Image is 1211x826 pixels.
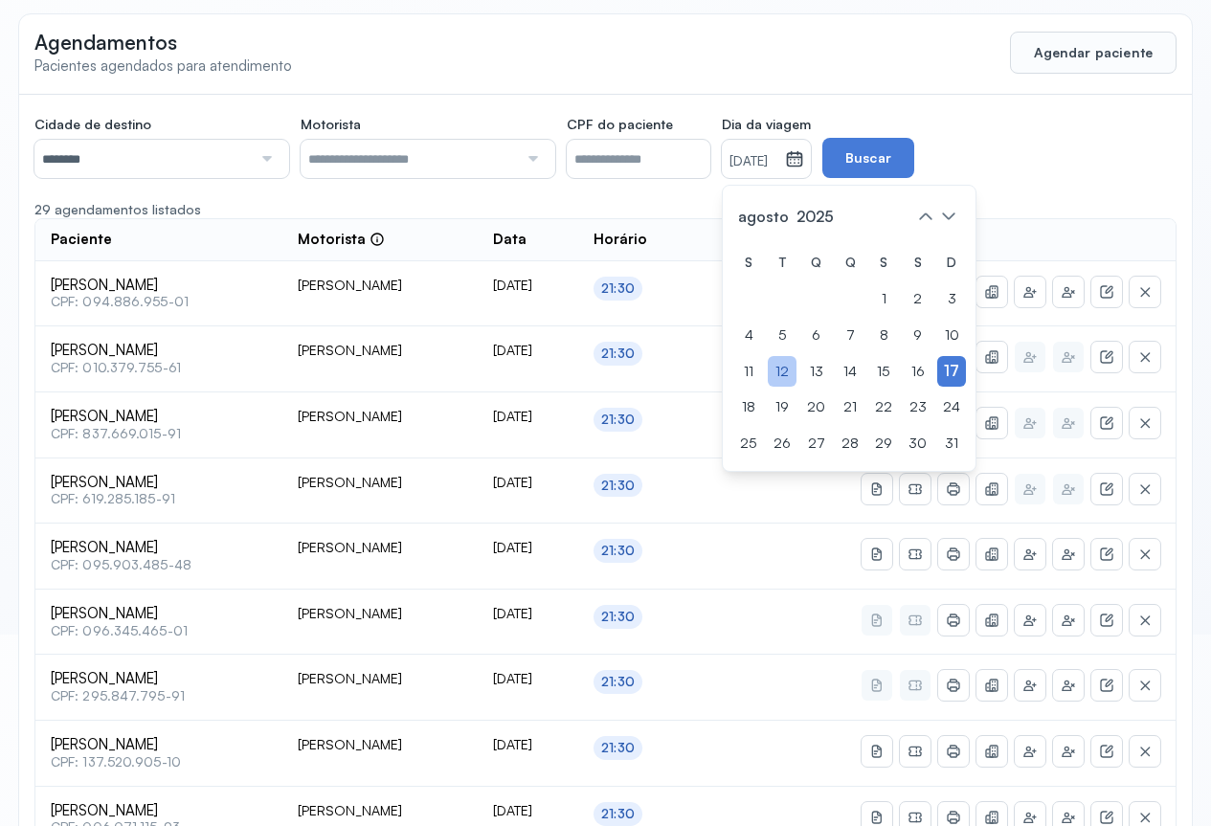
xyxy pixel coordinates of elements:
span: Horário [594,231,647,249]
button: Agendar paciente [1010,32,1177,74]
div: 18 [734,391,763,423]
div: 27 [801,428,831,459]
div: 21:30 [601,346,635,362]
div: 21:30 [601,543,635,559]
span: [PERSON_NAME] [51,605,267,623]
div: 13 [801,356,831,388]
span: CPF: 094.886.955-01 [51,294,267,310]
div: 2 [903,283,932,315]
div: 31 [937,428,966,459]
span: [PERSON_NAME] [51,736,267,754]
div: S [734,247,763,279]
small: [DATE] [729,152,777,171]
span: Agendamentos [34,30,177,55]
div: 14 [836,356,864,388]
span: [PERSON_NAME] [51,408,267,426]
span: 2025 [793,203,838,230]
div: 7 [836,320,864,351]
div: [DATE] [493,670,563,687]
span: Data [493,231,527,249]
span: agosto [734,203,793,230]
div: Q [836,247,864,279]
div: 12 [768,356,796,388]
div: 26 [768,428,796,459]
div: [PERSON_NAME] [298,539,462,556]
div: 22 [869,391,898,423]
div: S [869,247,898,279]
div: 16 [903,356,932,388]
div: 10 [937,320,966,351]
div: T [768,247,796,279]
div: [DATE] [493,342,563,359]
span: CPF: 619.285.185-91 [51,491,267,507]
div: 19 [768,391,796,423]
div: 8 [869,320,898,351]
span: CPF: 295.847.795-91 [51,688,267,704]
div: 15 [869,356,898,388]
div: 1 [869,283,898,315]
div: [PERSON_NAME] [298,605,462,622]
div: 23 [903,391,932,423]
div: Motorista [298,231,385,249]
span: [PERSON_NAME] [51,277,267,295]
div: 21:30 [601,412,635,428]
span: Dia da viagem [722,116,811,133]
div: 20 [801,391,831,423]
span: CPF do paciente [567,116,673,133]
div: 29 agendamentos listados [34,201,1177,218]
div: Q [801,247,831,279]
div: [PERSON_NAME] [298,736,462,753]
div: [DATE] [493,802,563,819]
div: 3 [937,283,966,315]
div: 24 [937,391,966,423]
div: 21:30 [601,280,635,297]
div: 21:30 [601,478,635,494]
div: [DATE] [493,736,563,753]
span: [PERSON_NAME] [51,539,267,557]
div: 21:30 [601,674,635,690]
span: Paciente [51,231,112,249]
div: 21:30 [601,609,635,625]
span: CPF: 010.379.755-61 [51,360,267,376]
div: 21:30 [601,806,635,822]
div: [DATE] [493,539,563,556]
div: [DATE] [493,408,563,425]
div: [PERSON_NAME] [298,670,462,687]
div: 29 [869,428,898,459]
div: 21:30 [601,740,635,756]
span: CPF: 095.903.485-48 [51,557,267,573]
div: [DATE] [493,605,563,622]
div: 25 [734,428,763,459]
span: [PERSON_NAME] [51,802,267,820]
div: D [937,247,966,279]
div: [DATE] [493,474,563,491]
div: 6 [801,320,831,351]
div: [PERSON_NAME] [298,277,462,294]
div: 30 [903,428,932,459]
div: [PERSON_NAME] [298,408,462,425]
div: 21 [836,391,864,423]
div: [PERSON_NAME] [298,474,462,491]
div: [PERSON_NAME] [298,802,462,819]
div: [DATE] [493,277,563,294]
span: [PERSON_NAME] [51,474,267,492]
button: Buscar [822,138,914,178]
span: Cidade de destino [34,116,151,133]
div: 5 [768,320,796,351]
span: [PERSON_NAME] [51,670,267,688]
span: CPF: 096.345.465-01 [51,623,267,639]
span: Motorista [301,116,361,133]
span: CPF: 837.669.015-91 [51,426,267,442]
div: 28 [836,428,864,459]
span: CPF: 137.520.905-10 [51,754,267,770]
span: [PERSON_NAME] [51,342,267,360]
div: S [903,247,932,279]
div: 17 [937,356,966,388]
div: 11 [734,356,763,388]
div: [PERSON_NAME] [298,342,462,359]
div: 9 [903,320,932,351]
div: 4 [734,320,763,351]
span: Pacientes agendados para atendimento [34,56,292,75]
